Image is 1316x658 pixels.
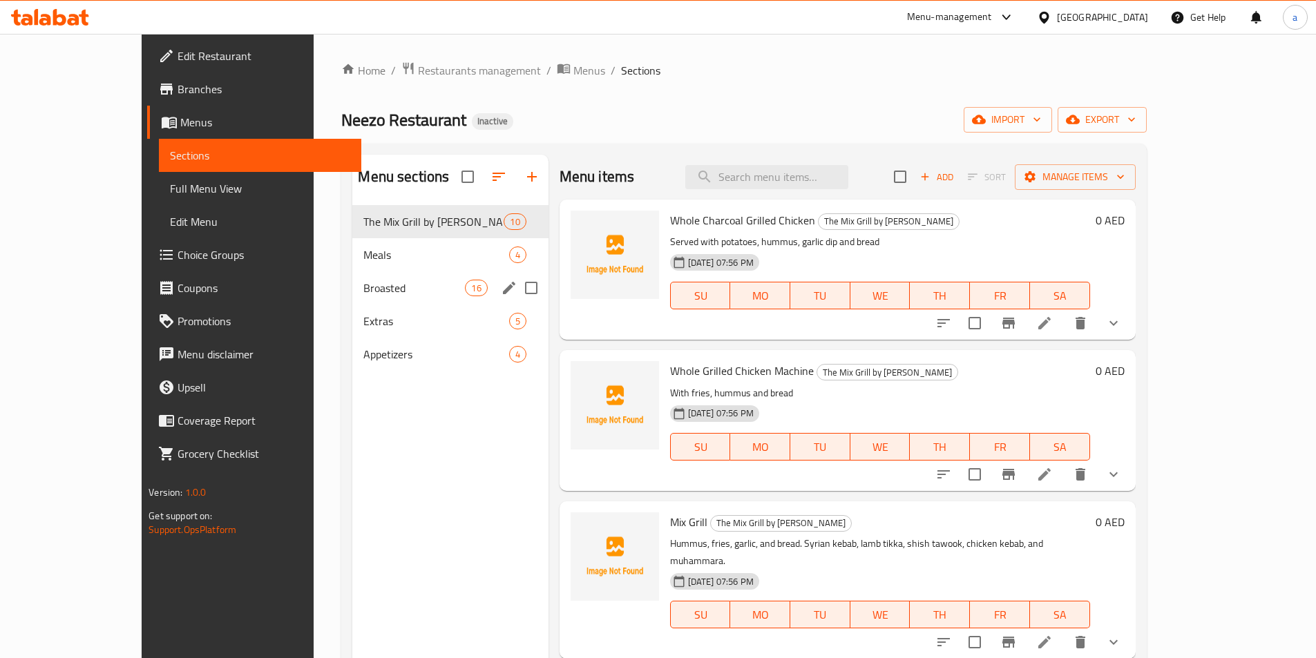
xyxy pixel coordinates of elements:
span: Coverage Report [178,412,350,429]
p: With fries, hummus and bread [670,385,1090,402]
a: Home [341,62,385,79]
button: TU [790,433,850,461]
a: Menus [147,106,361,139]
span: MO [736,605,785,625]
button: SA [1030,433,1090,461]
button: WE [850,601,910,628]
span: Full Menu View [170,180,350,197]
nav: Menu sections [352,200,548,376]
button: SU [670,433,731,461]
img: Whole Charcoal Grilled Chicken [571,211,659,299]
span: Inactive [472,115,513,127]
button: sort-choices [927,458,960,491]
span: 10 [504,215,525,229]
a: Edit menu item [1036,466,1053,483]
span: The Mix Grill by [PERSON_NAME] [819,213,959,229]
span: Upsell [178,379,350,396]
span: The Mix Grill by [PERSON_NAME] [711,515,851,531]
span: Mix Grill [670,512,707,532]
button: export [1058,107,1147,133]
h6: 0 AED [1096,512,1125,532]
button: show more [1097,307,1130,340]
button: SU [670,601,731,628]
a: Edit menu item [1036,634,1053,650]
span: Select section [886,162,915,191]
button: TH [910,601,970,628]
a: Promotions [147,304,361,338]
h6: 0 AED [1096,361,1125,380]
button: Manage items [1015,164,1136,190]
span: Meals [363,246,508,263]
div: The Mix Grill by Kilo [363,213,504,230]
span: Edit Menu [170,213,350,230]
a: Coupons [147,271,361,304]
button: SU [670,282,731,309]
span: Add item [915,166,959,188]
nav: breadcrumb [341,61,1146,79]
span: Menus [180,114,350,130]
button: Branch-specific-item [992,307,1025,340]
span: Add [918,169,955,185]
div: The Mix Grill by Kilo [818,213,960,230]
span: WE [856,286,905,306]
button: SA [1030,282,1090,309]
span: Grocery Checklist [178,445,350,462]
span: Edit Restaurant [178,48,350,64]
div: [GEOGRAPHIC_DATA] [1057,10,1148,25]
span: SA [1036,605,1085,625]
span: Appetizers [363,346,508,362]
a: Full Menu View [159,172,361,205]
span: WE [856,437,905,457]
li: / [611,62,616,79]
span: SU [676,286,725,306]
button: delete [1064,458,1097,491]
span: export [1069,111,1136,128]
button: MO [730,282,790,309]
p: Served with potatoes, hummus, garlic dip and bread [670,233,1090,251]
button: FR [970,433,1030,461]
span: Choice Groups [178,246,350,263]
span: Version: [149,483,182,501]
button: TH [910,433,970,461]
h2: Menu items [560,166,635,187]
svg: Show Choices [1105,315,1122,331]
p: Hummus, fries, garlic, and bread. Syrian kebab, lamb tikka, shish tawook, chicken kebab, and muha... [670,535,1090,570]
span: Whole Charcoal Grilled Chicken [670,210,815,231]
span: Coupons [178,280,350,296]
span: Select to update [960,628,989,657]
span: Sort sections [482,160,515,193]
span: Whole Grilled Chicken Machine [670,360,814,381]
span: TH [915,437,964,457]
svg: Show Choices [1105,634,1122,650]
span: Extras [363,313,508,329]
div: Inactive [472,113,513,130]
span: TU [796,605,845,625]
span: SU [676,605,725,625]
span: Sections [170,147,350,164]
span: FR [975,605,1024,625]
div: Appetizers4 [352,338,548,371]
span: Menus [573,62,605,79]
div: items [465,280,487,296]
span: 4 [510,348,526,361]
span: TH [915,605,964,625]
div: The Mix Grill by Kilo [817,364,958,380]
span: Select all sections [453,162,482,191]
span: Promotions [178,313,350,329]
button: MO [730,433,790,461]
div: Meals4 [352,238,548,271]
button: TU [790,601,850,628]
span: SA [1036,437,1085,457]
span: Menu disclaimer [178,346,350,362]
a: Restaurants management [401,61,541,79]
button: FR [970,282,1030,309]
button: sort-choices [927,307,960,340]
span: Neezo Restaurant [341,104,466,135]
button: WE [850,433,910,461]
span: 5 [510,315,526,328]
span: Branches [178,81,350,97]
span: SU [676,437,725,457]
